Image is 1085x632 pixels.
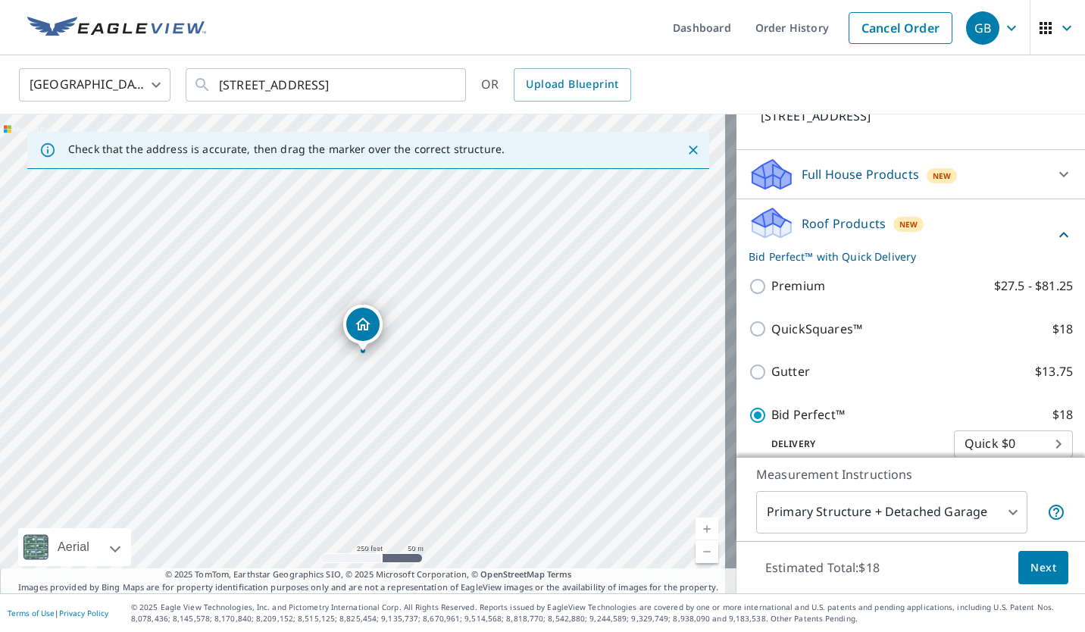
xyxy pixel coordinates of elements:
[59,608,108,618] a: Privacy Policy
[1047,503,1065,521] span: Your report will include the primary structure and a detached garage if one exists.
[899,218,918,230] span: New
[27,17,206,39] img: EV Logo
[683,140,703,160] button: Close
[994,277,1073,296] p: $27.5 - $81.25
[771,320,862,339] p: QuickSquares™
[19,64,170,106] div: [GEOGRAPHIC_DATA]
[753,551,892,584] p: Estimated Total: $18
[749,205,1073,264] div: Roof ProductsNewBid Perfect™ with Quick Delivery
[1035,362,1073,381] p: $13.75
[1052,405,1073,424] p: $18
[1030,558,1056,577] span: Next
[343,305,383,352] div: Dropped pin, building 1, Residential property, 503 Dundas Ct Chesapeake, VA 23322
[514,68,630,102] a: Upload Blueprint
[131,602,1077,624] p: © 2025 Eagle View Technologies, Inc. and Pictometry International Corp. All Rights Reserved. Repo...
[1018,551,1068,585] button: Next
[849,12,952,44] a: Cancel Order
[165,568,572,581] span: © 2025 TomTom, Earthstar Geographics SIO, © 2025 Microsoft Corporation, ©
[756,465,1065,483] p: Measurement Instructions
[481,68,631,102] div: OR
[966,11,999,45] div: GB
[771,277,825,296] p: Premium
[8,608,55,618] a: Terms of Use
[68,142,505,156] p: Check that the address is accurate, then drag the marker over the correct structure.
[749,249,1055,264] p: Bid Perfect™ with Quick Delivery
[526,75,618,94] span: Upload Blueprint
[771,362,810,381] p: Gutter
[954,423,1073,465] div: Quick $0
[8,609,108,618] p: |
[480,568,544,580] a: OpenStreetMap
[219,64,435,106] input: Search by address or latitude-longitude
[53,528,94,566] div: Aerial
[1052,320,1073,339] p: $18
[802,165,919,183] p: Full House Products
[771,405,845,424] p: Bid Perfect™
[761,107,1018,125] p: [STREET_ADDRESS]
[18,528,131,566] div: Aerial
[696,540,718,563] a: Current Level 17, Zoom Out
[749,437,954,451] p: Delivery
[696,518,718,540] a: Current Level 17, Zoom In
[749,156,1073,192] div: Full House ProductsNew
[756,491,1027,533] div: Primary Structure + Detached Garage
[802,214,886,233] p: Roof Products
[547,568,572,580] a: Terms
[933,170,952,182] span: New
